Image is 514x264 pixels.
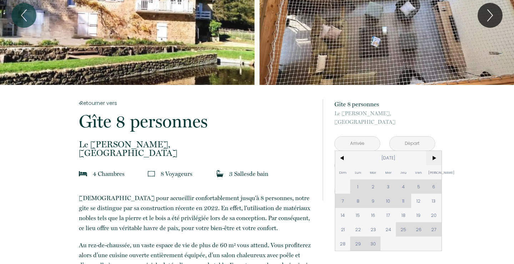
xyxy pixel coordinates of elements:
[426,151,442,165] span: >
[148,170,155,177] img: guests
[381,165,396,179] span: Mer
[396,165,411,179] span: Jeu
[79,112,313,130] p: Gîte 8 personnes
[366,222,381,237] span: 23
[381,208,396,222] span: 17
[426,208,442,222] span: 20
[229,169,268,179] p: 3 Salle de bain
[93,169,125,179] p: 4 Chambre
[350,208,366,222] span: 15
[366,208,381,222] span: 16
[411,165,427,179] span: Ven
[366,165,381,179] span: Mar
[334,181,435,200] button: Réserver
[79,193,313,233] p: [DEMOGRAPHIC_DATA] pour accueillir confortablement jusqu'à 8 personnes, notre gîte se distingue p...
[335,222,351,237] span: 21
[247,170,249,177] span: s
[390,137,435,151] input: Départ
[411,194,427,208] span: 12
[350,165,366,179] span: Lun
[350,222,366,237] span: 22
[350,151,426,165] span: [DATE]
[335,237,351,251] span: 28
[396,208,411,222] span: 18
[161,169,192,179] p: 8 Voyageur
[79,140,313,157] p: [GEOGRAPHIC_DATA]
[79,140,313,149] span: Le [PERSON_NAME],
[334,99,435,109] p: Gîte 8 personnes
[335,165,351,179] span: Dim
[478,3,503,28] button: Next
[334,109,435,126] p: [GEOGRAPHIC_DATA]
[122,170,125,177] span: s
[335,208,351,222] span: 14
[190,170,192,177] span: s
[334,109,435,118] span: Le [PERSON_NAME],
[335,137,380,151] input: Arrivée
[79,99,313,107] a: Retourner vers
[335,151,351,165] span: <
[381,222,396,237] span: 24
[426,165,442,179] span: [PERSON_NAME]
[411,208,427,222] span: 19
[11,3,36,28] button: Previous
[426,194,442,208] span: 13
